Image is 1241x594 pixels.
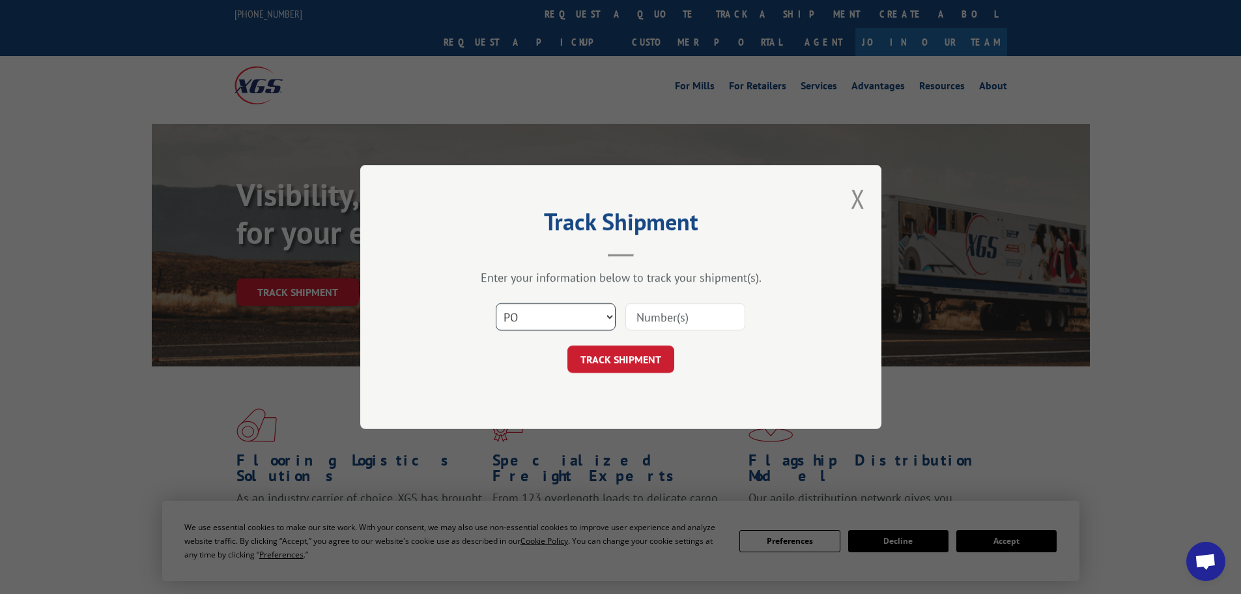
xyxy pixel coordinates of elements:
button: Close modal [851,181,865,216]
input: Number(s) [625,303,745,331]
h2: Track Shipment [425,213,816,237]
button: TRACK SHIPMENT [567,346,674,373]
div: Open chat [1186,542,1225,581]
div: Enter your information below to track your shipment(s). [425,270,816,285]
